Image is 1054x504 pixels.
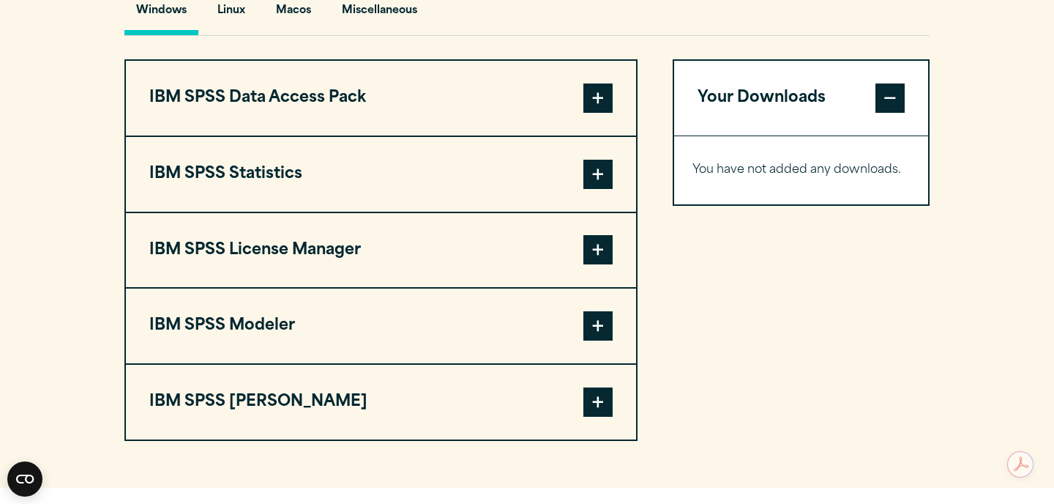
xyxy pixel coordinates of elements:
[126,289,636,363] button: IBM SPSS Modeler
[692,160,910,181] p: You have not added any downloads.
[126,61,636,136] button: IBM SPSS Data Access Pack
[674,61,928,136] button: Your Downloads
[126,213,636,288] button: IBM SPSS License Manager
[126,365,636,440] button: IBM SPSS [PERSON_NAME]
[674,136,928,204] div: Your Downloads
[7,462,42,497] button: Open CMP widget
[126,137,636,212] button: IBM SPSS Statistics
